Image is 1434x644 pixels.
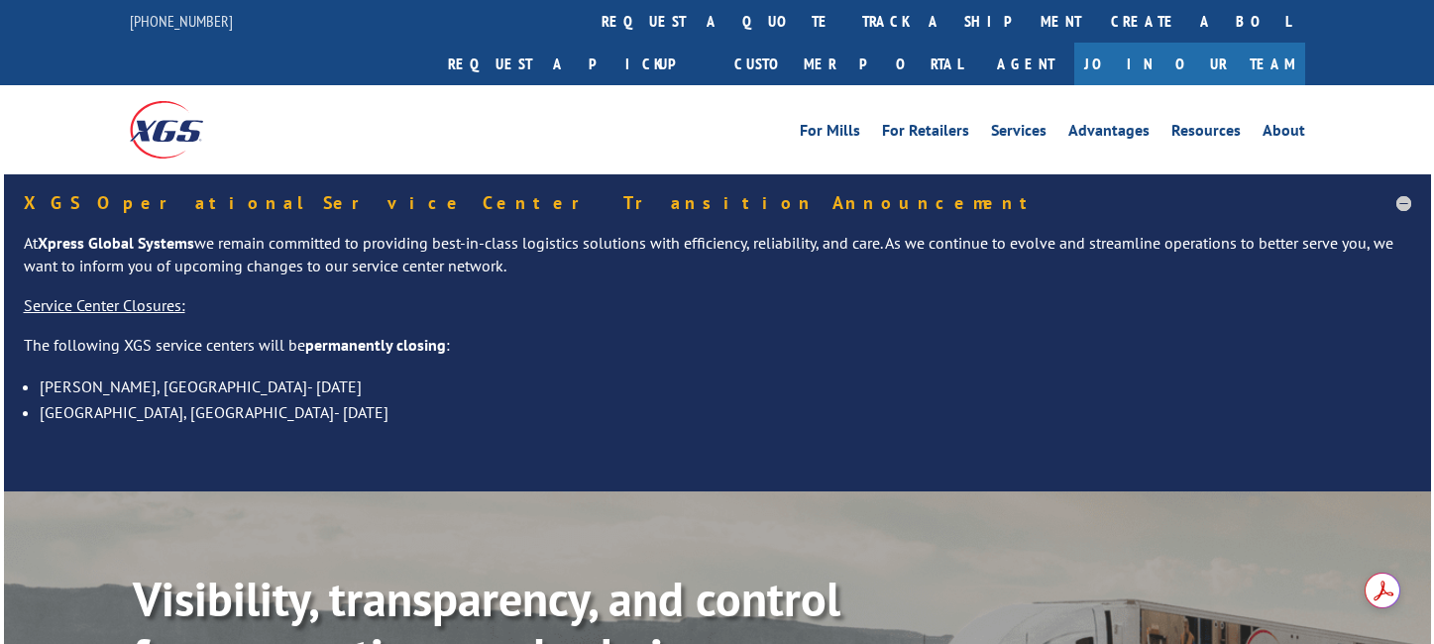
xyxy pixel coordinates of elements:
strong: permanently closing [305,335,446,355]
a: For Retailers [882,123,969,145]
a: For Mills [800,123,860,145]
a: Request a pickup [433,43,719,85]
p: The following XGS service centers will be : [24,334,1411,374]
strong: Xpress Global Systems [38,233,194,253]
a: Agent [977,43,1074,85]
a: Resources [1171,123,1241,145]
a: [PHONE_NUMBER] [130,11,233,31]
h5: XGS Operational Service Center Transition Announcement [24,194,1411,212]
u: Service Center Closures: [24,295,185,315]
a: Advantages [1068,123,1150,145]
a: Services [991,123,1047,145]
li: [PERSON_NAME], [GEOGRAPHIC_DATA]- [DATE] [40,374,1411,399]
p: At we remain committed to providing best-in-class logistics solutions with efficiency, reliabilit... [24,232,1411,295]
li: [GEOGRAPHIC_DATA], [GEOGRAPHIC_DATA]- [DATE] [40,399,1411,425]
a: Join Our Team [1074,43,1305,85]
a: About [1263,123,1305,145]
a: Customer Portal [719,43,977,85]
